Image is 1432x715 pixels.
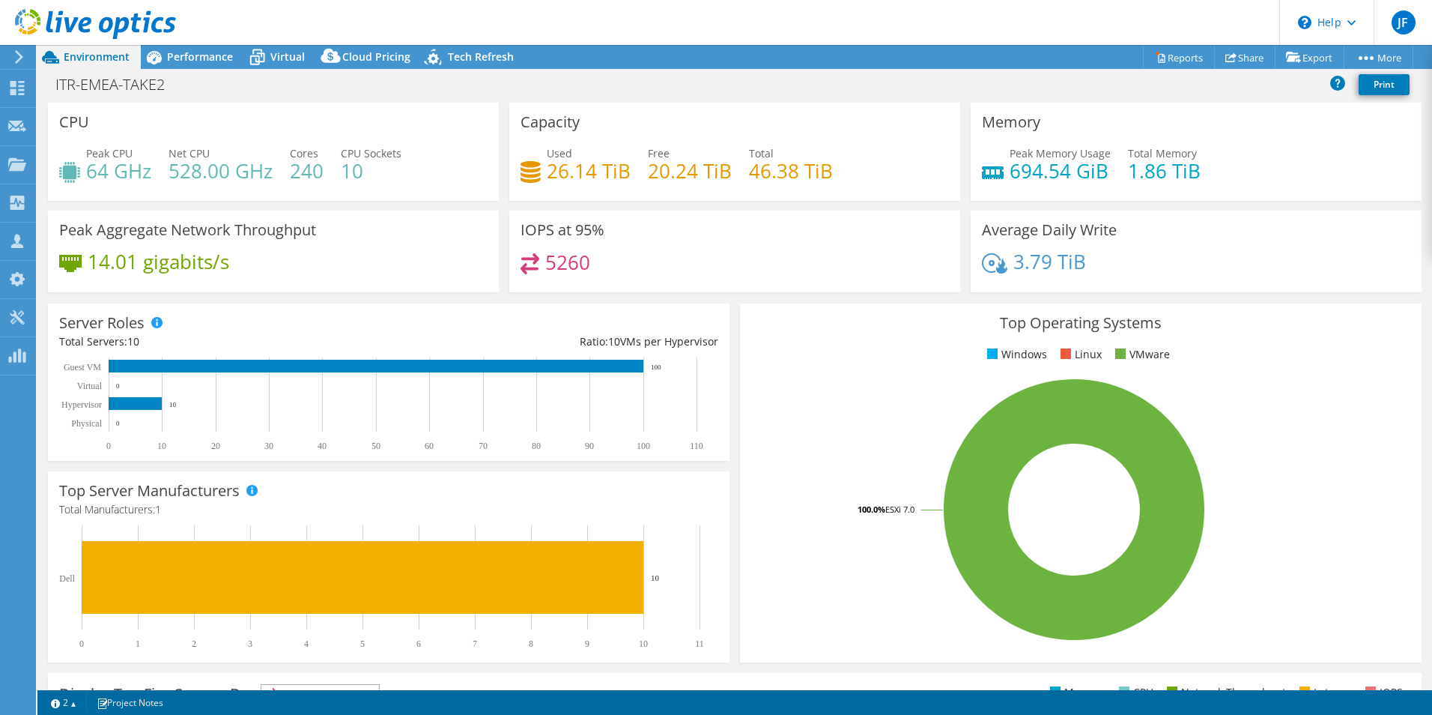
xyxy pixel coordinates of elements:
[106,441,111,451] text: 0
[1115,684,1153,701] li: CPU
[157,441,166,451] text: 10
[648,163,732,179] h4: 20.24 TiB
[651,363,661,371] text: 100
[585,441,594,451] text: 90
[86,163,151,179] h4: 64 GHz
[360,639,365,649] text: 5
[40,693,87,712] a: 2
[61,399,102,410] text: Hypervisor
[547,146,572,160] span: Used
[64,49,130,64] span: Environment
[49,76,188,93] h1: ITR-EMEA-TAKE2
[264,441,273,451] text: 30
[169,401,177,408] text: 10
[248,639,252,649] text: 3
[651,573,660,582] text: 10
[690,441,703,451] text: 110
[59,573,75,584] text: Dell
[86,693,174,712] a: Project Notes
[116,382,120,390] text: 0
[261,685,379,703] span: IOPS
[86,146,133,160] span: Peak CPU
[59,483,240,499] h3: Top Server Manufacturers
[448,49,514,64] span: Tech Refresh
[371,441,380,451] text: 50
[290,163,324,179] h4: 240
[637,441,650,451] text: 100
[59,334,389,350] div: Total Servers:
[318,441,327,451] text: 40
[1128,146,1197,160] span: Total Memory
[1298,16,1311,29] svg: \n
[529,639,533,649] text: 8
[983,346,1047,363] li: Windows
[425,441,434,451] text: 60
[59,501,718,518] h4: Total Manufacturers:
[192,639,196,649] text: 2
[648,146,670,160] span: Free
[695,639,704,649] text: 11
[749,146,774,160] span: Total
[270,49,305,64] span: Virtual
[749,163,833,179] h4: 46.38 TiB
[585,639,589,649] text: 9
[167,49,233,64] span: Performance
[982,114,1040,130] h3: Memory
[1143,46,1215,69] a: Reports
[416,639,421,649] text: 6
[982,222,1117,238] h3: Average Daily Write
[1362,684,1403,701] li: IOPS
[521,222,604,238] h3: IOPS at 95%
[1359,74,1410,95] a: Print
[211,441,220,451] text: 20
[389,334,718,350] div: Ratio: VMs per Hypervisor
[751,315,1410,331] h3: Top Operating Systems
[1046,684,1105,701] li: Memory
[1111,346,1170,363] li: VMware
[169,163,273,179] h4: 528.00 GHz
[521,114,580,130] h3: Capacity
[342,49,410,64] span: Cloud Pricing
[608,334,620,349] span: 10
[1163,684,1286,701] li: Network Throughput
[1010,163,1111,179] h4: 694.54 GiB
[169,146,210,160] span: Net CPU
[858,504,885,515] tspan: 100.0%
[1010,146,1111,160] span: Peak Memory Usage
[64,362,101,372] text: Guest VM
[79,639,84,649] text: 0
[59,315,145,331] h3: Server Roles
[473,639,477,649] text: 7
[1275,46,1344,69] a: Export
[1013,253,1086,270] h4: 3.79 TiB
[127,334,139,349] span: 10
[545,254,590,271] h4: 5260
[341,146,401,160] span: CPU Sockets
[1344,46,1413,69] a: More
[1214,46,1275,69] a: Share
[479,441,488,451] text: 70
[1296,684,1352,701] li: Latency
[59,114,89,130] h3: CPU
[1128,163,1201,179] h4: 1.86 TiB
[341,163,401,179] h4: 10
[304,639,309,649] text: 4
[59,222,316,238] h3: Peak Aggregate Network Throughput
[1057,346,1102,363] li: Linux
[290,146,318,160] span: Cores
[1392,10,1416,34] span: JF
[136,639,140,649] text: 1
[532,441,541,451] text: 80
[639,639,648,649] text: 10
[88,253,229,270] h4: 14.01 gigabits/s
[77,381,103,391] text: Virtual
[885,504,914,515] tspan: ESXi 7.0
[155,502,161,516] span: 1
[116,420,120,427] text: 0
[547,163,631,179] h4: 26.14 TiB
[71,418,102,429] text: Physical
